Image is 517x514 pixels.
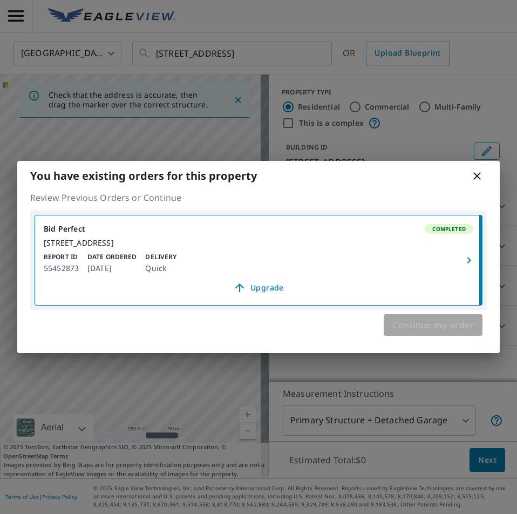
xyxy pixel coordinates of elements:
p: Quick [145,262,176,275]
a: Bid PerfectCompleted[STREET_ADDRESS]Report ID55452873Date Ordered[DATE]DeliveryQuickUpgrade [35,215,482,305]
button: Continue my order [384,314,482,336]
a: Upgrade [44,279,473,296]
p: [DATE] [87,262,137,275]
p: Date Ordered [87,252,137,262]
p: Review Previous Orders or Continue [30,191,487,204]
span: Completed [426,225,472,233]
b: You have existing orders for this property [30,168,257,183]
p: Report ID [44,252,79,262]
span: Upgrade [50,281,467,294]
span: Continue my order [392,317,474,333]
p: 55452873 [44,262,79,275]
div: Bid Perfect [44,224,473,234]
div: [STREET_ADDRESS] [44,238,473,248]
p: Delivery [145,252,176,262]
